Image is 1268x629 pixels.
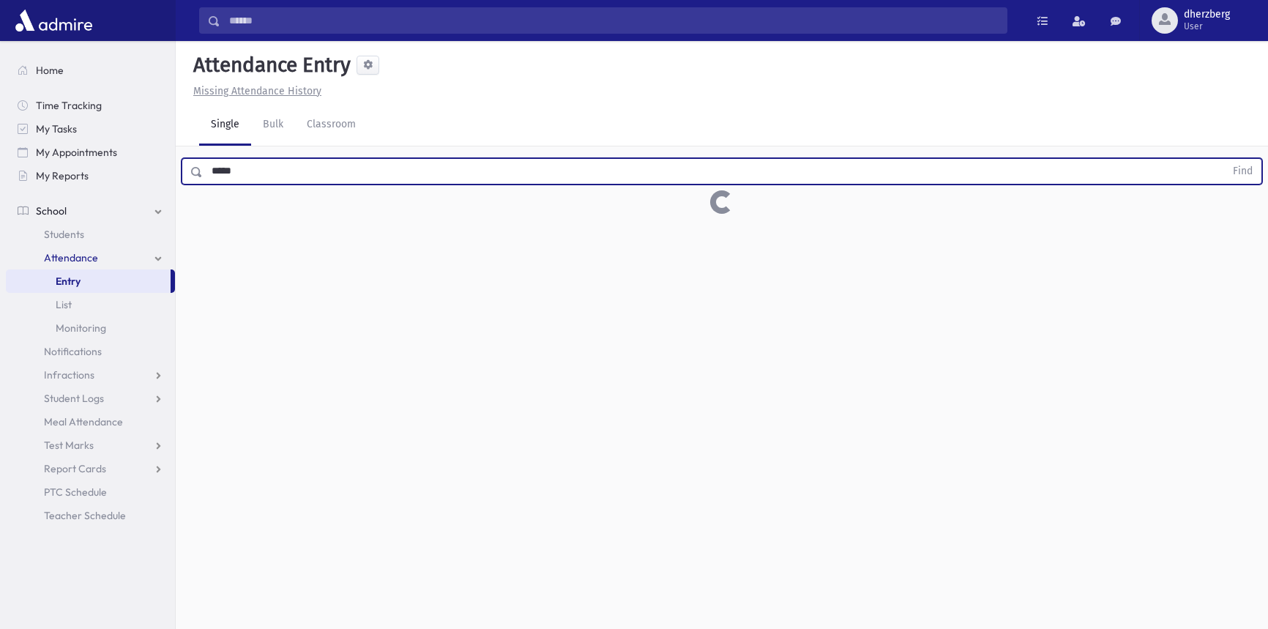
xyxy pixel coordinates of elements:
[36,169,89,182] span: My Reports
[6,363,175,387] a: Infractions
[6,94,175,117] a: Time Tracking
[193,85,321,97] u: Missing Attendance History
[6,117,175,141] a: My Tasks
[6,457,175,480] a: Report Cards
[6,199,175,223] a: School
[6,269,171,293] a: Entry
[220,7,1007,34] input: Search
[56,298,72,311] span: List
[56,321,106,335] span: Monitoring
[6,164,175,187] a: My Reports
[44,251,98,264] span: Attendance
[199,105,251,146] a: Single
[36,99,102,112] span: Time Tracking
[251,105,295,146] a: Bulk
[6,316,175,340] a: Monitoring
[44,392,104,405] span: Student Logs
[44,415,123,428] span: Meal Attendance
[6,246,175,269] a: Attendance
[36,204,67,217] span: School
[44,509,126,522] span: Teacher Schedule
[56,275,81,288] span: Entry
[295,105,368,146] a: Classroom
[187,85,321,97] a: Missing Attendance History
[187,53,351,78] h5: Attendance Entry
[6,340,175,363] a: Notifications
[6,504,175,527] a: Teacher Schedule
[44,485,107,499] span: PTC Schedule
[6,293,175,316] a: List
[44,439,94,452] span: Test Marks
[6,223,175,246] a: Students
[44,368,94,382] span: Infractions
[6,433,175,457] a: Test Marks
[12,6,96,35] img: AdmirePro
[6,410,175,433] a: Meal Attendance
[44,345,102,358] span: Notifications
[44,228,84,241] span: Students
[44,462,106,475] span: Report Cards
[36,122,77,135] span: My Tasks
[1184,9,1230,21] span: dherzberg
[36,146,117,159] span: My Appointments
[6,387,175,410] a: Student Logs
[36,64,64,77] span: Home
[1184,21,1230,32] span: User
[6,480,175,504] a: PTC Schedule
[6,59,175,82] a: Home
[1224,159,1261,184] button: Find
[6,141,175,164] a: My Appointments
